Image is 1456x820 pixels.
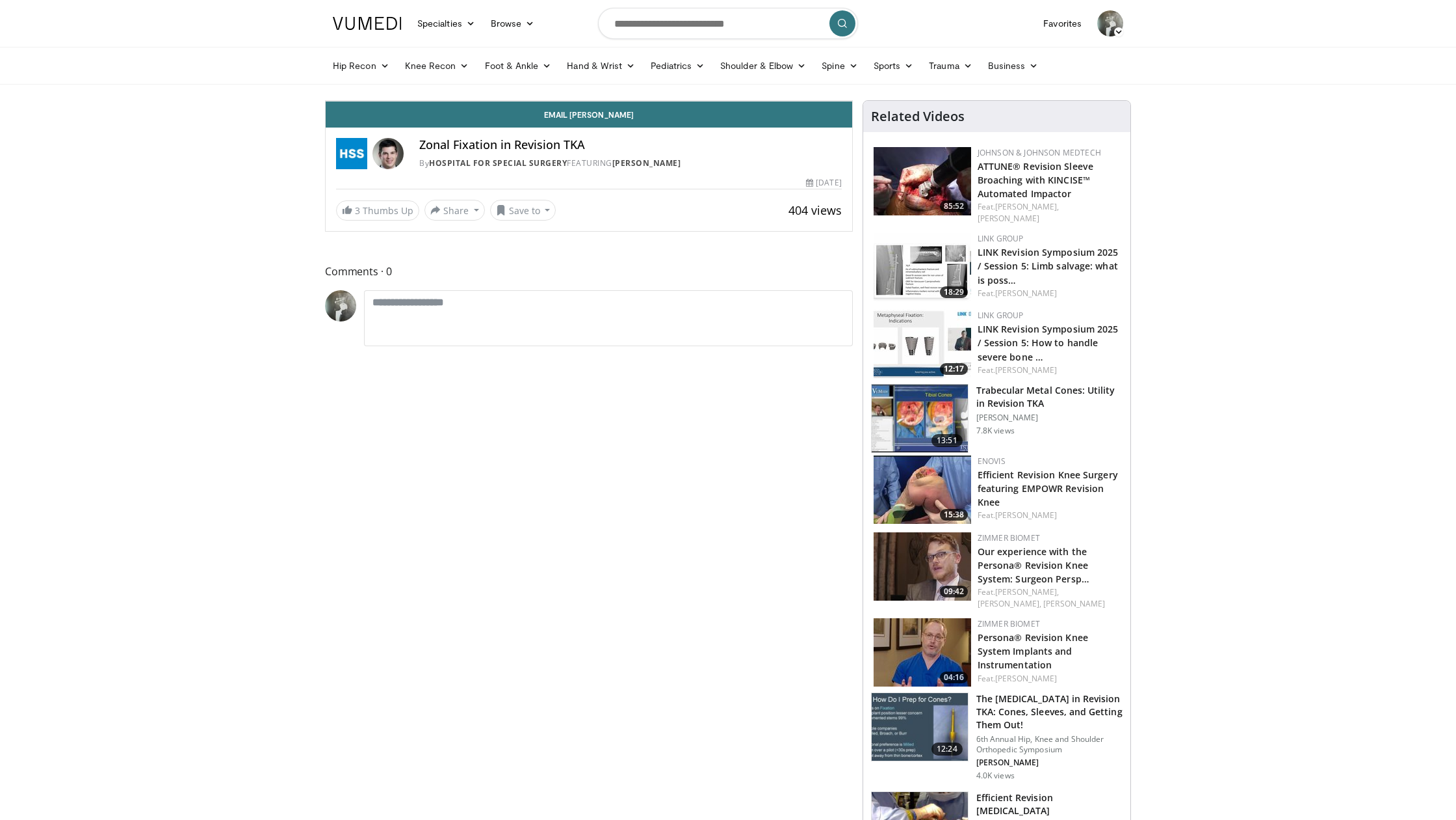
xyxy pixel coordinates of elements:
[612,157,681,169] a: [PERSON_NAME]
[976,771,1015,781] p: 4.0K views
[978,532,1040,543] a: Zimmer Biomet
[409,10,483,36] a: Specialties
[424,200,485,221] button: Share
[995,586,1059,597] a: [PERSON_NAME],
[874,310,971,378] a: 12:17
[978,364,1120,376] div: Feat.
[978,631,1088,671] a: Persona® Revision Knee System Implants and Instrumentation
[940,672,968,683] span: 04:16
[978,598,1041,609] a: [PERSON_NAME],
[326,101,852,102] video-js: Video Player
[871,692,1123,781] a: 12:24 The [MEDICAL_DATA] in Revision TKA: Cones, Sleeves, and Getting Them Out! 6th Annual Hip, K...
[490,200,556,221] button: Save to
[1035,10,1089,36] a: Favorites
[940,509,968,521] span: 15:38
[325,263,853,280] span: Comments 0
[976,384,1123,410] h3: Trabecular Metal Cones: Utility in Revision TKA
[872,385,968,452] img: 286158_0001_1.png.150x105_q85_crop-smart_upscale.jpg
[995,201,1059,212] a: [PERSON_NAME],
[978,586,1120,610] div: Feat.
[940,586,968,597] span: 09:42
[995,673,1057,684] a: [PERSON_NAME]
[712,53,814,79] a: Shoulder & Elbow
[978,673,1120,685] div: Feat.
[483,10,543,36] a: Browse
[874,618,971,687] img: ca84d45e-8f05-4bb2-8d95-5e9a3f95d8cb.150x105_q85_crop-smart_upscale.jpg
[978,233,1024,244] a: LINK Group
[874,532,971,601] img: 7b09b83e-8b07-49a9-959a-b57bd9bf44da.150x105_q85_crop-smart_upscale.jpg
[355,204,360,217] span: 3
[336,200,419,221] a: 3 Thumbs Up
[866,53,922,79] a: Sports
[978,510,1120,521] div: Feat.
[788,202,842,218] span: 404 views
[976,426,1015,436] p: 7.8K views
[598,8,858,39] input: Search topics, interventions
[940,363,968,375] span: 12:17
[814,53,865,79] a: Spine
[643,53,712,79] a: Pediatrics
[874,147,971,215] a: 85:52
[874,456,971,524] img: 2c6dc023-217a-48ee-ae3e-ea951bf834f3.150x105_q85_crop-smart_upscale.jpg
[874,233,971,301] a: 18:29
[325,53,397,79] a: Hip Recon
[976,734,1123,755] p: 6th Annual Hip, Knee and Shoulder Orthopedic Symposium
[978,469,1118,508] a: Efficient Revision Knee Surgery featuring EMPOWR Revision Knee
[1097,10,1123,36] img: Avatar
[978,618,1040,629] a: Zimmer Biomet
[325,290,356,321] img: Avatar
[995,288,1057,299] a: [PERSON_NAME]
[976,791,1123,817] h3: Efficient Revision [MEDICAL_DATA]
[995,364,1057,376] a: [PERSON_NAME]
[874,618,971,687] a: 04:16
[326,102,852,128] a: Email [PERSON_NAME]
[978,160,1093,200] a: ATTUNE® Revision Sleeve Broaching with KINCISE™ Automated Impactor
[931,743,963,756] span: 12:24
[978,201,1120,225] div: Feat.
[995,510,1057,521] a: [PERSON_NAME]
[477,53,560,79] a: Foot & Ankle
[978,246,1119,286] a: LINK Revision Symposium 2025 / Session 5: Limb salvage: what is poss…
[940,286,968,298] span: 18:29
[978,147,1101,158] a: Johnson & Johnson MedTech
[976,692,1123,731] h3: The [MEDICAL_DATA] in Revision TKA: Cones, Sleeves, and Getting Them Out!
[921,53,980,79] a: Trauma
[429,157,567,169] a: Hospital for Special Surgery
[874,310,971,378] img: 463e9b81-8a9b-46df-ab8a-52de4decb3fe.150x105_q85_crop-smart_upscale.jpg
[806,177,841,189] div: [DATE]
[978,213,1039,224] a: [PERSON_NAME]
[1043,598,1105,609] a: [PERSON_NAME]
[874,233,971,301] img: cc288bf3-a1fa-4896-92c4-d329ac39a7f3.150x105_q85_crop-smart_upscale.jpg
[871,109,965,124] h4: Related Videos
[976,758,1123,768] p: [PERSON_NAME]
[874,456,971,524] a: 15:38
[978,288,1120,299] div: Feat.
[978,456,1006,467] a: Enovis
[871,384,1123,453] a: 13:51 Trabecular Metal Cones: Utility in Revision TKA [PERSON_NAME] 7.8K views
[874,147,971,215] img: a6cc4739-87cc-4358-abd9-235c6f460cb9.150x105_q85_crop-smart_upscale.jpg
[978,323,1119,362] a: LINK Revision Symposium 2025 / Session 5: How to handle severe bone …
[976,413,1123,423] p: [PERSON_NAME]
[336,138,367,169] img: Hospital for Special Surgery
[940,200,968,212] span: 85:52
[872,693,968,761] img: 336362fe-f065-4c78-bb1d-53dd5067b6e8.150x105_q85_crop-smart_upscale.jpg
[372,138,404,169] img: Avatar
[419,138,842,152] h4: Zonal Fixation in Revision TKA
[980,53,1046,79] a: Business
[931,434,963,447] span: 13:51
[397,53,477,79] a: Knee Recon
[333,17,402,30] img: VuMedi Logo
[978,310,1024,321] a: LINK Group
[419,157,842,169] div: By FEATURING
[978,545,1089,585] a: Our experience with the Persona® Revision Knee System: Surgeon Persp…
[559,53,643,79] a: Hand & Wrist
[874,532,971,601] a: 09:42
